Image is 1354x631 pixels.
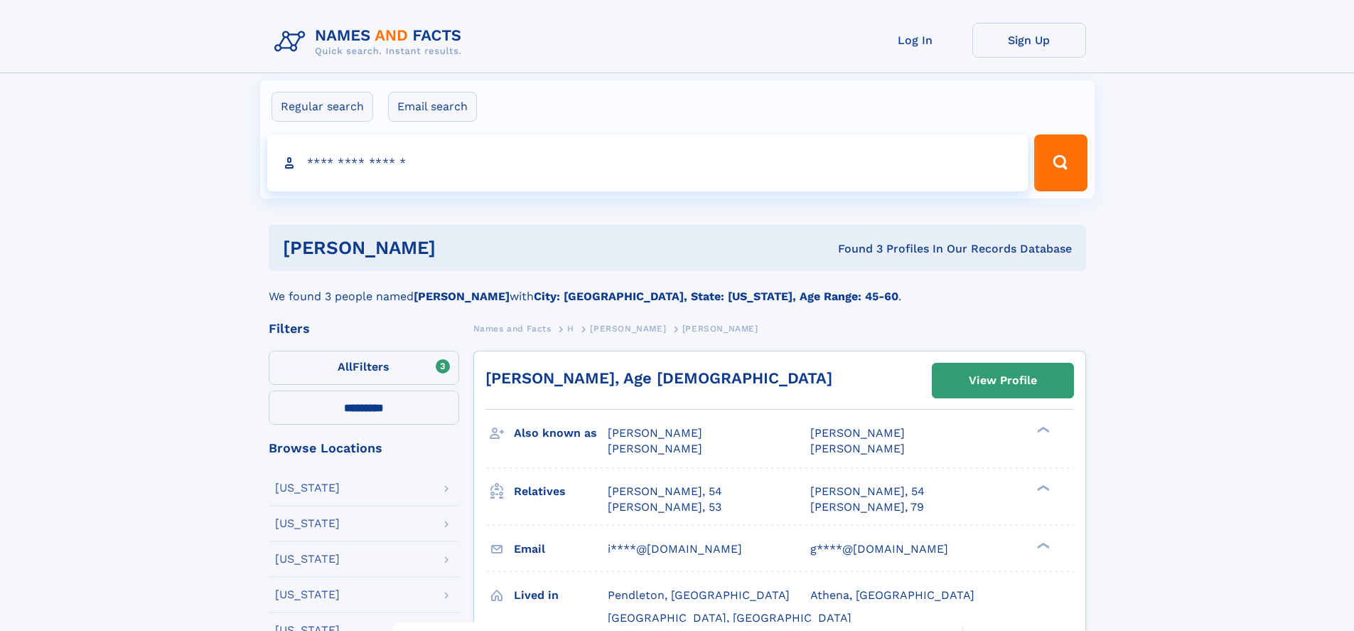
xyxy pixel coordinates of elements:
[608,499,721,515] a: [PERSON_NAME], 53
[567,319,574,337] a: H
[608,442,702,455] span: [PERSON_NAME]
[275,589,340,600] div: [US_STATE]
[637,241,1072,257] div: Found 3 Profiles In Our Records Database
[414,290,510,303] b: [PERSON_NAME]
[969,364,1037,397] div: View Profile
[473,319,552,337] a: Names and Facts
[567,324,574,334] span: H
[933,364,1073,398] a: View Profile
[275,482,340,494] div: [US_STATE]
[514,537,608,561] h3: Email
[275,518,340,529] div: [US_STATE]
[608,588,790,602] span: Pendleton, [GEOGRAPHIC_DATA]
[608,611,851,625] span: [GEOGRAPHIC_DATA], [GEOGRAPHIC_DATA]
[608,426,702,440] span: [PERSON_NAME]
[590,319,666,337] a: [PERSON_NAME]
[608,484,722,499] a: [PERSON_NAME], 54
[810,484,925,499] a: [PERSON_NAME], 54
[1033,483,1051,492] div: ❯
[514,479,608,504] h3: Relatives
[859,23,972,58] a: Log In
[1034,134,1087,191] button: Search Button
[283,239,637,257] h1: [PERSON_NAME]
[275,553,340,565] div: [US_STATE]
[269,23,473,61] img: Logo Names and Facts
[514,583,608,608] h3: Lived in
[269,351,459,385] label: Filters
[810,588,974,602] span: Athena, [GEOGRAPHIC_DATA]
[269,322,459,335] div: Filters
[810,499,924,515] a: [PERSON_NAME], 79
[388,92,477,122] label: Email search
[272,92,373,122] label: Regular search
[972,23,1086,58] a: Sign Up
[1033,541,1051,550] div: ❯
[810,442,905,455] span: [PERSON_NAME]
[682,324,758,334] span: [PERSON_NAME]
[485,369,832,387] a: [PERSON_NAME], Age [DEMOGRAPHIC_DATA]
[1033,425,1051,435] div: ❯
[267,134,1028,191] input: search input
[590,324,666,334] span: [PERSON_NAME]
[269,442,459,455] div: Browse Locations
[338,360,353,373] span: All
[269,271,1086,305] div: We found 3 people named with .
[514,421,608,445] h3: Also known as
[810,426,905,440] span: [PERSON_NAME]
[534,290,898,303] b: City: [GEOGRAPHIC_DATA], State: [US_STATE], Age Range: 45-60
